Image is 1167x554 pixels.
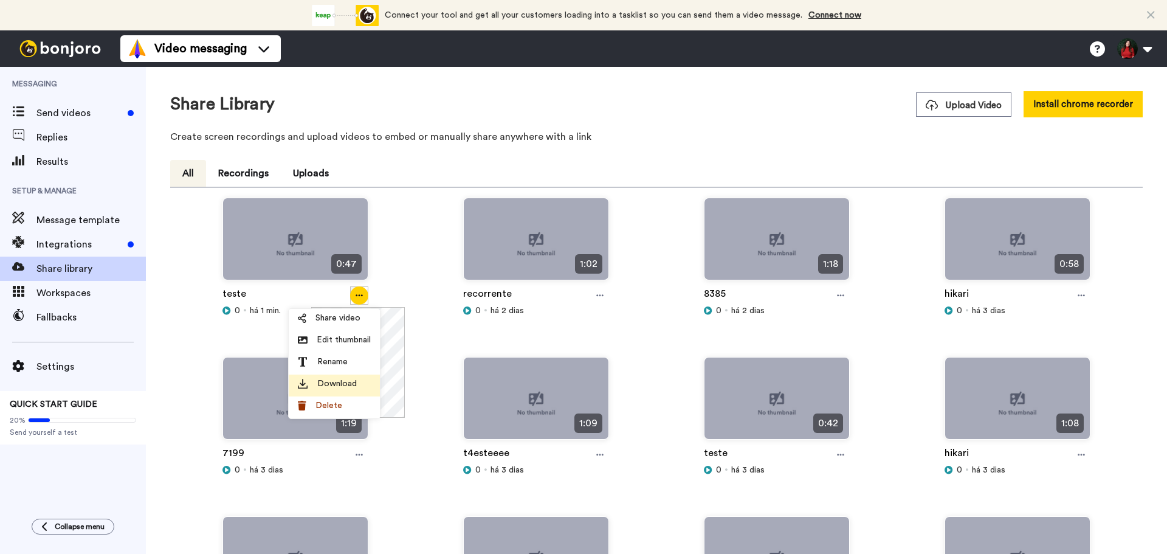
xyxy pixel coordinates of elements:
span: 1:02 [575,254,602,274]
span: Share video [315,312,360,324]
span: 0 [235,464,240,476]
a: hikari [945,286,969,305]
p: Create screen recordings and upload videos to embed or manually share anywhere with a link [170,130,1143,144]
img: no-thumbnail.jpg [945,358,1090,449]
span: Message template [36,213,146,227]
span: Download [317,378,357,390]
span: Share library [36,261,146,276]
span: Send videos [36,106,123,120]
a: teste [222,286,246,305]
img: vm-color.svg [128,39,147,58]
span: 0 [957,305,962,317]
span: 0:42 [813,414,843,433]
a: 8385 [704,286,726,305]
img: no-thumbnail.jpg [223,198,368,290]
img: no-thumbnail.jpg [223,358,368,449]
a: 7199 [222,446,244,464]
span: 0 [475,305,481,317]
span: 0:47 [331,254,362,274]
span: Workspaces [36,286,146,300]
a: t4esteeee [463,446,509,464]
span: 0 [235,305,240,317]
span: 0 [716,305,721,317]
img: no-thumbnail.jpg [464,198,608,290]
img: bj-logo-header-white.svg [15,40,106,57]
span: Collapse menu [55,522,105,531]
button: Recordings [206,160,281,187]
div: há 2 dias [463,305,609,317]
span: Replies [36,130,146,145]
div: há 3 dias [945,464,1090,476]
div: há 3 dias [704,464,850,476]
a: hikari [945,446,969,464]
span: Connect your tool and get all your customers loading into a tasklist so you can send them a video... [385,11,802,19]
button: Uploads [281,160,341,187]
button: Upload Video [916,92,1011,117]
span: 1:19 [336,414,362,433]
span: Send yourself a test [10,428,136,437]
div: há 1 min. [222,305,368,317]
span: Upload Video [926,99,1002,112]
a: Connect now [808,11,861,19]
img: no-thumbnail.jpg [464,358,608,449]
span: 0 [475,464,481,476]
span: 1:18 [818,254,843,274]
span: Results [36,154,146,169]
span: 0 [716,464,721,476]
span: 0:58 [1055,254,1084,274]
div: há 3 dias [463,464,609,476]
span: Edit thumbnail [317,334,371,346]
span: Delete [315,400,342,412]
a: teste [704,446,728,464]
span: 1:08 [1056,414,1084,433]
img: no-thumbnail.jpg [945,198,1090,290]
span: Video messaging [154,40,247,57]
div: há 3 dias [945,305,1090,317]
span: Settings [36,359,146,374]
div: animation [312,5,379,26]
span: 0 [957,464,962,476]
span: Rename [317,356,348,368]
a: recorrente [463,286,512,305]
div: há 3 dias [222,464,368,476]
span: Fallbacks [36,310,146,325]
button: Collapse menu [32,519,114,535]
div: há 2 dias [704,305,850,317]
span: QUICK START GUIDE [10,400,97,409]
span: Integrations [36,237,123,252]
button: All [170,160,206,187]
button: Install chrome recorder [1024,91,1143,117]
img: no-thumbnail.jpg [704,198,849,290]
h1: Share Library [170,95,275,114]
span: 1:09 [574,414,602,433]
img: no-thumbnail.jpg [704,358,849,449]
span: 20% [10,415,26,425]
